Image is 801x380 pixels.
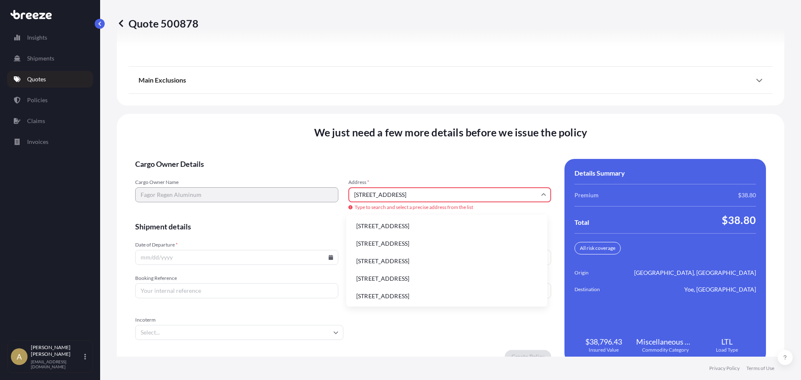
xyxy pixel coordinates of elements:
p: Invoices [27,138,48,146]
li: [STREET_ADDRESS] [350,288,544,304]
a: Claims [7,113,93,129]
span: $38,796.43 [585,337,622,347]
span: A [17,352,22,361]
input: Your internal reference [135,283,338,298]
p: Quote 500878 [117,17,199,30]
a: Shipments [7,50,93,67]
input: Select... [135,325,343,340]
span: Details Summary [574,169,625,177]
p: Quotes [27,75,46,83]
span: $38.80 [722,213,756,226]
a: Privacy Policy [709,365,740,372]
span: Date of Departure [135,242,338,248]
div: All risk coverage [574,242,621,254]
li: [STREET_ADDRESS] [350,253,544,269]
a: Policies [7,92,93,108]
p: Insights [27,33,47,42]
li: [STREET_ADDRESS] [350,218,544,234]
span: Yoe, [GEOGRAPHIC_DATA] [684,285,756,294]
a: Insights [7,29,93,46]
span: Total [574,218,589,226]
span: Shipment details [135,221,551,232]
a: Invoices [7,133,93,150]
p: Policies [27,96,48,104]
span: Cargo Owner Name [135,179,338,186]
p: [PERSON_NAME] [PERSON_NAME] [31,344,83,357]
p: [EMAIL_ADDRESS][DOMAIN_NAME] [31,359,83,369]
button: Create Policy [505,350,551,363]
p: Claims [27,117,45,125]
span: $38.80 [738,191,756,199]
span: Premium [574,191,599,199]
span: We just need a few more details before we issue the policy [314,126,587,139]
span: Miscellaneous Manufactured Articles [636,337,695,347]
span: Main Exclusions [139,76,186,84]
span: Type to search and select a precise address from the list [348,204,552,211]
p: Create Policy [511,352,544,361]
input: mm/dd/yyyy [135,250,338,265]
span: Incoterm [135,317,343,323]
span: Origin [574,269,621,277]
li: [STREET_ADDRESS] [350,271,544,287]
a: Terms of Use [746,365,774,372]
span: Insured Value [589,347,619,353]
span: [GEOGRAPHIC_DATA], [GEOGRAPHIC_DATA] [634,269,756,277]
span: LTL [721,337,733,347]
span: Load Type [716,347,738,353]
div: Main Exclusions [139,70,763,90]
li: [STREET_ADDRESS] [350,236,544,252]
span: Address [348,179,552,186]
a: Quotes [7,71,93,88]
span: Booking Reference [135,275,338,282]
p: Shipments [27,54,54,63]
input: Cargo owner address [348,187,552,202]
span: Commodity Category [642,347,689,353]
span: Destination [574,285,621,294]
span: Cargo Owner Details [135,159,551,169]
